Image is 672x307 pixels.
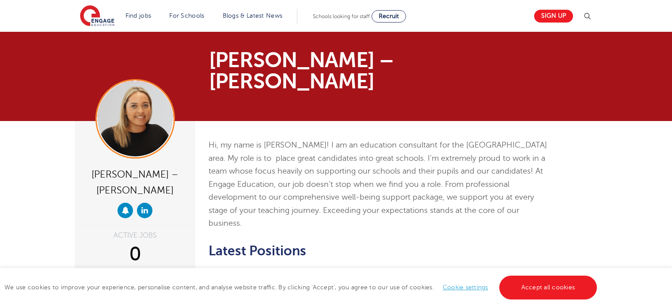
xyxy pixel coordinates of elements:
div: ACTIVE JOBS [81,232,189,239]
div: [PERSON_NAME] – [PERSON_NAME] [81,165,189,198]
p: Sorry, there are currently no available vacancies for Hadleigh [PERSON_NAME] – [PERSON_NAME]. Ret... [209,267,553,291]
h2: Latest Positions [209,243,553,258]
img: Engage Education [80,5,114,27]
a: Recruit [372,10,406,23]
a: Blogs & Latest News [223,12,283,19]
a: For Schools [169,12,204,19]
a: Sign up [534,10,573,23]
span: Hi, my name is [PERSON_NAME]! I am an education consultant for the [GEOGRAPHIC_DATA] area. My rol... [209,140,547,227]
a: Cookie settings [443,284,488,291]
span: We use cookies to improve your experience, personalise content, and analyse website traffic. By c... [4,284,599,291]
h1: [PERSON_NAME] – [PERSON_NAME] [209,49,419,92]
a: Accept all cookies [499,276,597,299]
span: Recruit [379,13,399,19]
span: Schools looking for staff [313,13,370,19]
a: Find jobs [125,12,152,19]
div: 0 [81,243,189,265]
